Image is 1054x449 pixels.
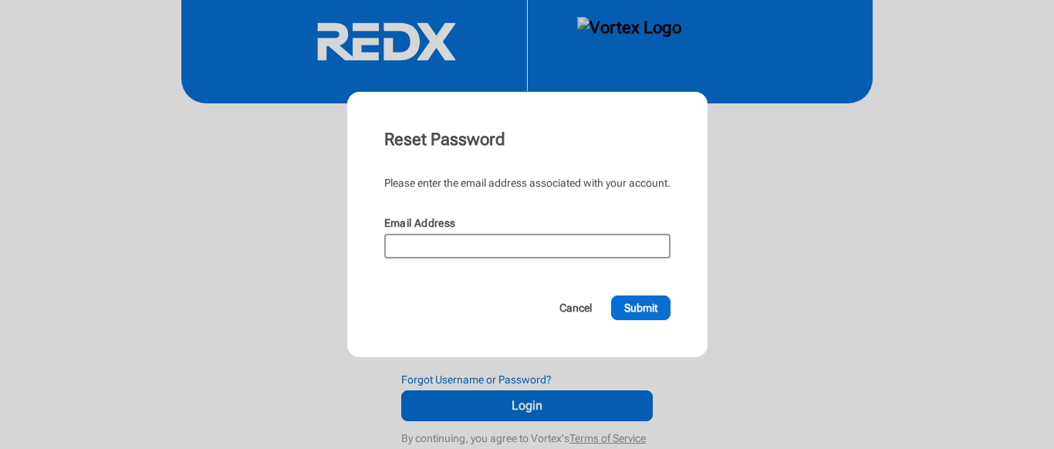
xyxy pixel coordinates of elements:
[384,175,671,191] div: Please enter the email address associated with your account.
[546,295,605,320] button: Cancel
[384,217,456,229] label: Email Address
[384,129,671,150] div: Reset Password
[624,300,657,316] span: Submit
[611,295,671,320] button: Submit
[559,300,592,316] span: Cancel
